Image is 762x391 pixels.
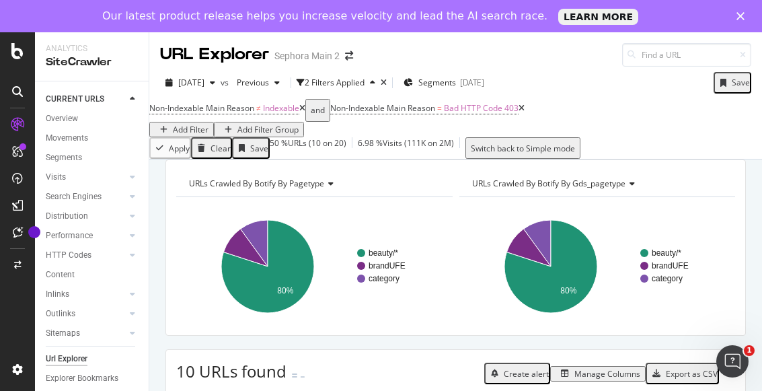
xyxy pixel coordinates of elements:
[46,112,78,126] div: Overview
[46,229,126,243] a: Performance
[46,307,126,321] a: Outlinks
[46,268,139,282] a: Content
[46,170,66,184] div: Visits
[292,374,297,378] img: Equal
[330,102,435,114] span: Non-Indexable Main Reason
[186,173,441,194] h4: URLs Crawled By Botify By pagetype
[381,79,387,87] div: times
[652,248,681,258] text: beauty/*
[256,102,261,114] span: ≠
[231,77,269,88] span: Previous
[46,209,88,223] div: Distribution
[311,101,325,120] div: and
[149,122,214,137] button: Add Filter
[622,43,751,67] input: Find a URL
[189,178,324,189] span: URLs Crawled By Botify By pagetype
[305,77,365,88] div: 2 Filters Applied
[46,190,126,204] a: Search Engines
[369,274,399,283] text: category
[178,77,204,88] span: 2025 Aug. 7th
[300,364,305,387] div: -
[471,143,575,154] div: Switch back to Simple mode
[46,170,126,184] a: Visits
[646,363,719,384] button: Export as CSV
[46,151,139,165] a: Segments
[46,268,75,282] div: Content
[160,43,269,66] div: URL Explorer
[297,72,381,94] button: 2 Filters Applied
[46,371,139,386] a: Explorer Bookmarks
[46,131,88,145] div: Movements
[736,12,750,20] div: Close
[714,72,751,94] button: Save
[46,307,75,321] div: Outlinks
[46,92,126,106] a: CURRENT URLS
[46,352,87,366] div: Url Explorer
[173,124,208,135] div: Add Filter
[444,102,519,114] span: Bad HTTP Code 403
[250,143,268,154] div: Save
[28,226,40,238] div: Tooltip anchor
[46,287,69,301] div: Inlinks
[469,173,724,194] h4: URLs Crawled By Botify By gds_pagetype
[460,77,484,88] div: [DATE]
[46,248,91,262] div: HTTP Codes
[484,363,550,384] button: Create alert
[560,287,576,296] text: 80%
[465,137,580,159] button: Switch back to Simple mode
[232,137,270,159] button: Save
[504,368,549,380] div: Create alert
[46,209,126,223] a: Distribution
[160,72,221,94] button: [DATE]
[46,248,126,262] a: HTTP Codes
[214,122,304,137] button: Add Filter Group
[369,261,406,271] text: brandUFE
[263,102,299,114] span: Indexable
[46,43,138,55] div: Analytics
[176,208,453,325] svg: A chart.
[102,9,547,23] div: Our latest product release helps you increase velocity and lead the AI search race.
[437,102,442,114] span: =
[732,77,750,88] div: Save
[652,261,689,271] text: brandUFE
[237,124,299,135] div: Add Filter Group
[221,77,231,88] span: vs
[270,137,346,159] div: 50 % URLs ( 10 on 20 )
[716,345,749,378] iframe: Intercom live chat
[46,229,93,243] div: Performance
[46,151,82,165] div: Segments
[345,51,353,61] div: arrow-right-arrow-left
[277,287,293,296] text: 80%
[46,326,80,341] div: Sitemaps
[744,345,755,356] span: 1
[398,72,490,94] button: Segments[DATE]
[574,368,640,380] div: Manage Columns
[176,360,287,382] span: 10 URLs found
[472,178,625,189] span: URLs Crawled By Botify By gds_pagetype
[46,326,126,341] a: Sitemaps
[211,143,231,154] div: Clear
[274,49,340,63] div: Sephora Main 2
[46,371,118,386] div: Explorer Bookmarks
[459,208,736,325] svg: A chart.
[418,77,456,88] span: Segments
[550,366,646,382] button: Manage Columns
[46,352,139,366] a: Url Explorer
[305,99,330,122] button: and
[666,368,718,380] div: Export as CSV
[46,112,139,126] a: Overview
[46,190,102,204] div: Search Engines
[558,9,638,25] a: LEARN MORE
[46,287,126,301] a: Inlinks
[652,274,683,283] text: category
[191,137,232,159] button: Clear
[46,92,104,106] div: CURRENT URLS
[231,72,285,94] button: Previous
[358,137,454,159] div: 6.98 % Visits ( 111K on 2M )
[46,55,138,70] div: SiteCrawler
[46,131,139,145] a: Movements
[369,248,398,258] text: beauty/*
[169,143,190,154] div: Apply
